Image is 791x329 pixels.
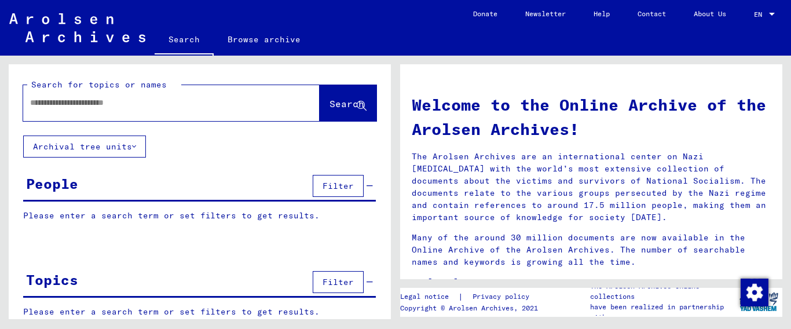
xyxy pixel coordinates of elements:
p: Many of the around 30 million documents are now available in the Online Archive of the Arolsen Ar... [412,232,771,268]
div: Change consent [740,278,768,306]
a: archive tree [159,319,221,329]
a: Search [155,25,214,56]
p: In [DATE], our Online Archive received the European Heritage Award / Europa Nostra Award 2020, Eu... [412,276,771,313]
img: Arolsen_neg.svg [9,13,145,42]
p: The Arolsen Archives online collections [590,281,735,302]
img: yv_logo.png [737,287,781,316]
p: Please enter a search term or set filters to get results. [23,210,376,222]
mat-label: Search for topics or names [31,79,167,90]
span: EN [754,10,767,19]
h1: Welcome to the Online Archive of the Arolsen Archives! [412,93,771,141]
button: Archival tree units [23,136,146,158]
a: Legal notice [400,291,458,303]
span: Filter [323,277,354,287]
a: Privacy policy [463,291,543,303]
div: | [400,291,543,303]
p: The Arolsen Archives are an international center on Nazi [MEDICAL_DATA] with the world’s most ext... [412,151,771,224]
a: Browse archive [214,25,314,53]
span: Search [329,98,364,109]
p: have been realized in partnership with [590,302,735,323]
img: Change consent [741,279,768,306]
div: People [26,173,78,194]
button: Filter [313,175,364,197]
button: Filter [313,271,364,293]
p: Copyright © Arolsen Archives, 2021 [400,303,543,313]
button: Search [320,85,376,121]
span: Filter [323,181,354,191]
div: Topics [26,269,78,290]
